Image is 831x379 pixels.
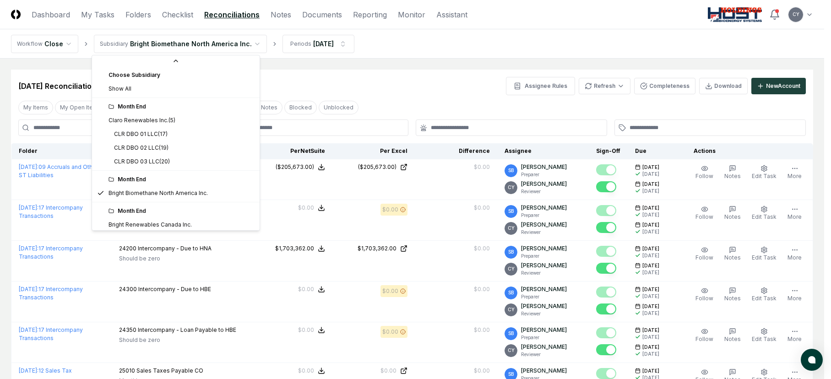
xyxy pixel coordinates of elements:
div: Month End [109,103,254,111]
div: ( 20 ) [159,157,170,166]
div: Month End [109,175,254,184]
div: Choose Subsidiary [94,68,258,82]
div: CLR DBO 03 LLC [109,157,170,166]
div: Month End [109,207,254,215]
div: ( 5 ) [168,116,175,125]
div: Claro Renewables Inc. [109,116,175,125]
div: CLR DBO 01 LLC [109,130,168,138]
span: Show All [109,85,131,93]
div: Bright Biomethane North America Inc. [109,189,208,197]
div: Bright Renewables Canada Inc. [109,221,192,229]
div: CLR DBO 02 LLC [109,144,168,152]
div: ( 17 ) [158,130,168,138]
div: ( 19 ) [159,144,168,152]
